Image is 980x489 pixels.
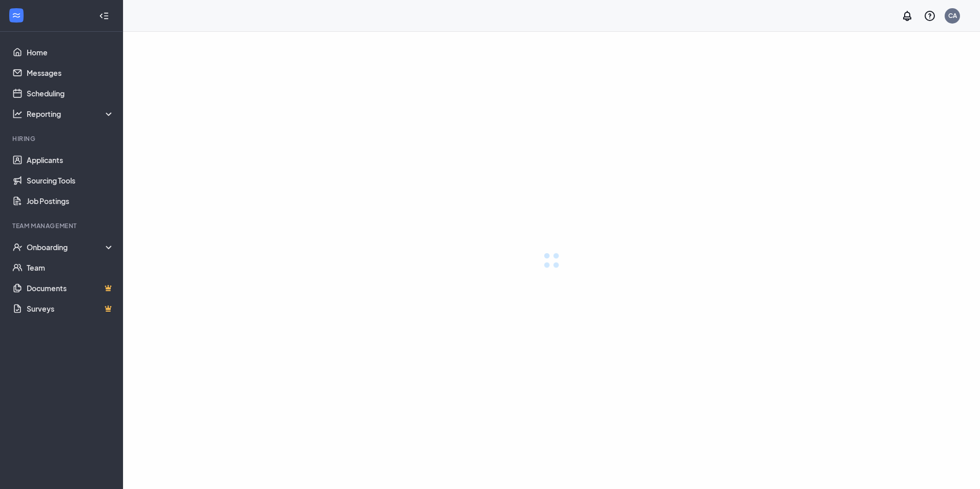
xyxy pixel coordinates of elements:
[99,11,109,21] svg: Collapse
[27,170,114,191] a: Sourcing Tools
[27,83,114,104] a: Scheduling
[27,42,114,63] a: Home
[27,278,114,298] a: DocumentsCrown
[27,298,114,319] a: SurveysCrown
[27,242,115,252] div: Onboarding
[12,221,112,230] div: Team Management
[27,150,114,170] a: Applicants
[27,191,114,211] a: Job Postings
[27,109,115,119] div: Reporting
[12,134,112,143] div: Hiring
[11,10,22,21] svg: WorkstreamLogo
[12,242,23,252] svg: UserCheck
[924,10,936,22] svg: QuestionInfo
[27,257,114,278] a: Team
[27,63,114,83] a: Messages
[12,109,23,119] svg: Analysis
[901,10,913,22] svg: Notifications
[948,11,957,20] div: CA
